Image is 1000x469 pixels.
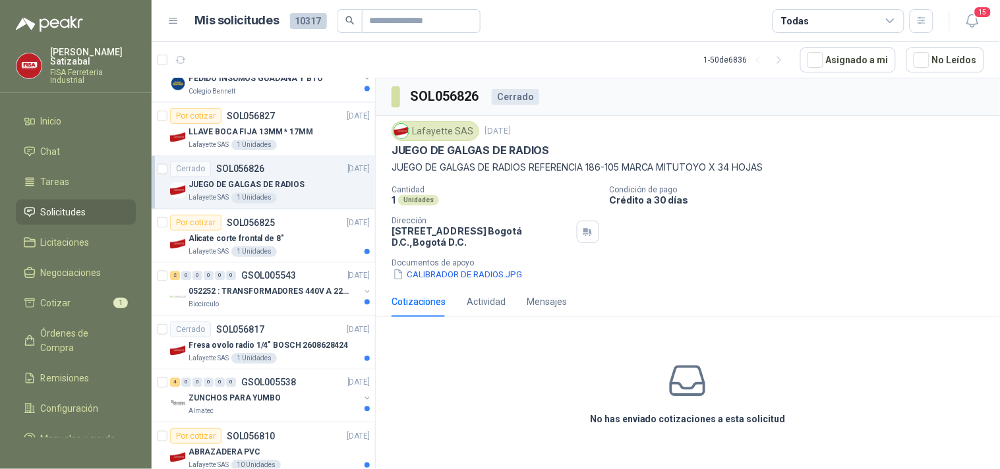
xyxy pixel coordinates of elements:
div: 0 [192,378,202,387]
div: 0 [204,378,214,387]
p: Alicate corte frontal de 8" [189,233,284,245]
span: Remisiones [41,371,90,385]
p: Lafayette SAS [189,140,229,150]
p: GSOL005543 [241,271,296,281]
p: ABRAZADERA PVC [189,446,260,458]
img: Company Logo [170,182,186,198]
div: 2 [170,271,180,281]
a: Órdenes de Compra [16,321,136,360]
div: 1 Unidades [231,353,277,364]
span: Tareas [41,175,70,189]
p: SOL056810 [227,431,275,441]
div: 1 Unidades [231,140,277,150]
div: Por cotizar [170,108,221,124]
h3: SOL056826 [411,86,481,107]
a: Remisiones [16,366,136,391]
h3: No has enviado cotizaciones a esta solicitud [590,412,786,426]
div: 4 [170,378,180,387]
img: Company Logo [170,236,186,252]
img: Company Logo [170,449,186,465]
span: Manuales y ayuda [41,431,116,446]
img: Company Logo [394,124,409,138]
div: Lafayette SAS [392,121,479,141]
p: [STREET_ADDRESS] Bogotá D.C. , Bogotá D.C. [392,225,572,248]
span: Negociaciones [41,265,102,280]
p: Lafayette SAS [189,246,229,257]
h1: Mis solicitudes [195,11,279,30]
a: Por cotizarSOL056825[DATE] Company LogoAlicate corte frontal de 8"Lafayette SAS1 Unidades [152,209,375,263]
p: GSOL005538 [241,378,296,387]
img: Company Logo [16,53,42,78]
p: [DATE] [347,270,370,283]
div: 0 [181,378,191,387]
p: Cantidad [392,185,599,194]
img: Company Logo [170,343,186,358]
p: Crédito a 30 días [610,194,995,206]
a: 2 0 0 0 0 0 GSOL005543[DATE] Company Logo052252 : TRANSFORMADORES 440V A 220 VBiocirculo [170,268,372,310]
button: No Leídos [906,47,984,72]
div: 1 Unidades [231,246,277,257]
p: SOL056826 [216,165,264,174]
p: Almatec [189,406,214,417]
div: Cerrado [170,161,211,177]
a: Cotizar1 [16,290,136,316]
img: Company Logo [170,129,186,145]
p: Condición de pago [610,185,995,194]
a: Chat [16,139,136,164]
p: Lafayette SAS [189,193,229,204]
div: 1 Unidades [231,193,277,204]
p: SOL056827 [227,111,275,121]
span: Configuración [41,401,99,416]
div: 0 [204,271,214,281]
div: Unidades [398,195,439,206]
a: Por cotizarSOL056827[DATE] Company LogoLLAVE BOCA FIJA 13MM * 17MMLafayette SAS1 Unidades [152,103,375,156]
div: 0 [181,271,191,281]
p: [DATE] [347,163,370,176]
p: 1 [392,194,396,206]
span: Inicio [41,114,62,128]
a: Inicio [16,109,136,134]
div: Cerrado [170,321,211,337]
p: [PERSON_NAME] Satizabal [50,47,136,66]
a: Tareas [16,169,136,194]
p: [DATE] [347,217,370,229]
p: SOL056825 [227,218,275,227]
p: Fresa ovolo radio 1/4" BOSCH 2608628424 [189,339,348,352]
span: Órdenes de Compra [41,326,123,355]
p: [DATE] [347,430,370,443]
p: Dirección [392,216,572,225]
a: 4 0 0 0 0 0 GSOL005538[DATE] Company LogoZUNCHOS PARA YUMBOAlmatec [170,375,372,417]
p: JUEGO DE GALGAS DE RADIOS [189,179,305,192]
p: JUEGO DE GALGAS DE RADIOS REFERENCIA 186-105 MARCA MITUTOYO X 34 HOJAS [392,160,984,175]
p: Lafayette SAS [189,353,229,364]
img: Company Logo [170,396,186,412]
div: 0 [215,271,225,281]
div: Todas [781,14,809,28]
img: Company Logo [170,76,186,92]
div: 0 [215,378,225,387]
a: Solicitudes [16,200,136,225]
a: Manuales y ayuda [16,426,136,451]
span: Solicitudes [41,205,86,219]
div: Cerrado [492,89,539,105]
span: search [345,16,355,25]
div: Cotizaciones [392,294,446,309]
span: 15 [974,6,992,18]
p: SOL056817 [216,325,264,334]
span: Licitaciones [41,235,90,250]
p: PEDIDO INSUMOS GUADAÑA Y BTO [189,72,323,85]
p: Biocirculo [189,300,219,310]
div: 0 [192,271,202,281]
div: 0 [226,271,236,281]
button: 15 [960,9,984,33]
div: Por cotizar [170,428,221,444]
a: CerradoSOL056817[DATE] Company LogoFresa ovolo radio 1/4" BOSCH 2608628424Lafayette SAS1 Unidades [152,316,375,370]
p: [DATE] [347,377,370,389]
img: Logo peakr [16,16,83,32]
p: [DATE] [347,110,370,123]
p: [DATE] [347,323,370,336]
span: 10317 [290,13,327,29]
p: FISA Ferreteria Industrial [50,69,136,84]
a: CerradoSOL056826[DATE] Company LogoJUEGO DE GALGAS DE RADIOSLafayette SAS1 Unidades [152,156,375,209]
span: Cotizar [41,296,71,310]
